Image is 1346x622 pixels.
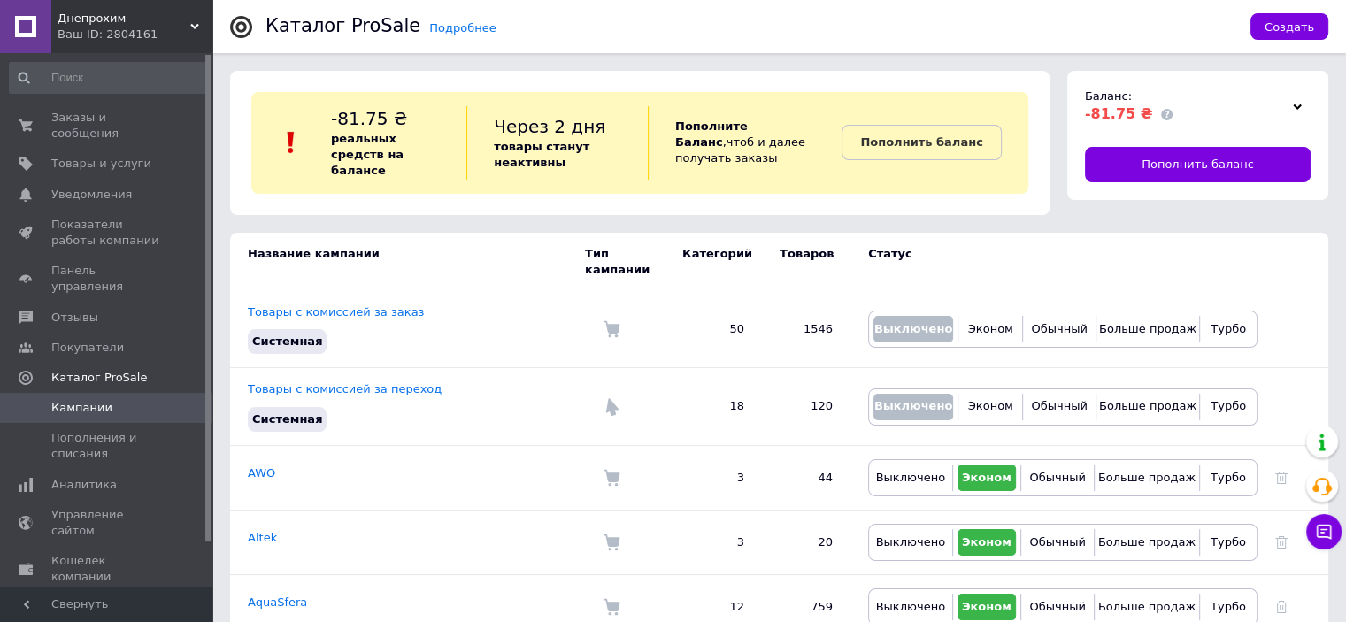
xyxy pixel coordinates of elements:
span: Показатели работы компании [51,217,164,249]
img: Комиссия за переход [603,398,620,416]
span: Турбо [1211,322,1246,335]
span: Турбо [1211,600,1246,613]
span: Больше продаж [1098,600,1196,613]
a: AWO [248,466,275,480]
button: Обычный [1026,529,1089,556]
a: Товары с комиссией за переход [248,382,442,395]
button: Турбо [1204,529,1252,556]
span: Эконом [968,322,1013,335]
td: Название кампании [230,233,585,291]
td: 44 [762,445,850,510]
td: 18 [665,368,762,445]
span: Управление сайтом [51,507,164,539]
td: 1546 [762,291,850,368]
span: Покупатели [51,340,124,356]
span: Через 2 дня [494,116,605,137]
input: Поиск [9,62,209,94]
span: Отзывы [51,310,98,326]
span: Выключено [876,600,945,613]
td: Категорий [665,233,762,291]
span: Обычный [1029,600,1085,613]
a: Altek [248,531,277,544]
button: Больше продаж [1101,316,1195,342]
div: , чтоб и далее получать заказы [648,106,842,180]
img: Комиссия за заказ [603,320,620,338]
span: Каталог ProSale [51,370,147,386]
span: Больше продаж [1099,399,1196,412]
span: Выключено [874,399,952,412]
button: Больше продаж [1099,594,1195,620]
a: AquaSfera [248,595,307,609]
div: Ваш ID: 2804161 [58,27,212,42]
span: Больше продаж [1098,535,1196,549]
a: Удалить [1275,600,1288,613]
span: Пополнить баланс [1142,157,1254,173]
span: Обычный [1031,399,1087,412]
span: Товары и услуги [51,156,151,172]
span: Панель управления [51,263,164,295]
a: Удалить [1275,471,1288,484]
button: Обычный [1026,465,1089,491]
button: Турбо [1204,316,1252,342]
span: Уведомления [51,187,132,203]
td: Статус [850,233,1258,291]
button: Обычный [1026,594,1089,620]
div: Каталог ProSale [265,17,420,35]
span: Обычный [1031,322,1087,335]
span: -81.75 ₴ [331,108,407,129]
span: Кампании [51,400,112,416]
a: Пополнить баланс [1085,147,1311,182]
span: Выключено [876,535,945,549]
button: Выключено [873,594,948,620]
button: Выключено [873,529,948,556]
button: Больше продаж [1099,465,1195,491]
button: Выключено [873,316,953,342]
span: Обычный [1029,471,1085,484]
span: Кошелек компании [51,553,164,585]
span: Эконом [962,471,1011,484]
td: 3 [665,445,762,510]
button: Турбо [1204,394,1252,420]
b: Пополните Баланс [675,119,748,149]
button: Эконом [963,316,1018,342]
button: Больше продаж [1099,529,1195,556]
button: Создать [1250,13,1328,40]
span: Турбо [1211,471,1246,484]
span: Больше продаж [1099,322,1196,335]
a: Товары с комиссией за заказ [248,305,424,319]
button: Турбо [1204,594,1252,620]
button: Турбо [1204,465,1252,491]
button: Эконом [963,394,1018,420]
button: Обычный [1027,316,1090,342]
td: 50 [665,291,762,368]
span: Турбо [1211,399,1246,412]
b: реальных средств на балансе [331,132,404,177]
a: Подробнее [429,21,496,35]
img: Комиссия за заказ [603,598,620,616]
span: Аналитика [51,477,117,493]
td: 20 [762,510,850,574]
span: Выключено [876,471,945,484]
span: Создать [1265,20,1314,34]
button: Эконом [958,465,1016,491]
span: Обычный [1029,535,1085,549]
b: Пополнить баланс [860,135,982,149]
img: Комиссия за заказ [603,534,620,551]
span: Выключено [874,322,952,335]
td: 120 [762,368,850,445]
button: Чат с покупателем [1306,514,1342,549]
a: Пополнить баланс [842,125,1001,160]
button: Выключено [873,465,948,491]
span: Эконом [968,399,1013,412]
button: Эконом [958,529,1016,556]
td: Тип кампании [585,233,665,291]
a: Удалить [1275,535,1288,549]
span: Заказы и сообщения [51,110,164,142]
td: 3 [665,510,762,574]
img: :exclamation: [278,129,304,156]
td: Товаров [762,233,850,291]
span: Системная [252,334,322,348]
button: Эконом [958,594,1016,620]
img: Комиссия за заказ [603,469,620,487]
span: Эконом [962,600,1011,613]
